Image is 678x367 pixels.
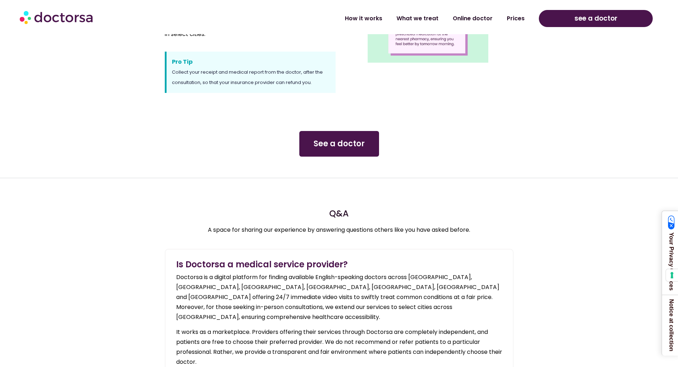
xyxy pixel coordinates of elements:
a: Online doctor [446,10,500,27]
span: Doctorsa is a digital platform for finding available English-speaking doctors across [GEOGRAPHIC_... [176,273,499,321]
span: Collect your receipt and medical report from the doctor, after the consultation, so that your ins... [172,69,323,86]
span: see a doctor [574,13,617,24]
p: It works as a marketplace. Providers offering their services through Doctorsa are completely inde... [176,327,502,367]
a: How it works [338,10,389,27]
button: Your consent preferences for tracking technologies [666,269,678,281]
span: e do not recommend or refer patients to a particular professional. Rather, we provide a transpare... [176,338,502,366]
nav: Menu [175,10,532,27]
h4: Is Doctorsa a medical service provider? [176,260,502,269]
span: See a doctor [314,138,365,150]
img: California Consumer Privacy Act (CCPA) Opt-Out Icon [668,215,675,230]
a: Prices [500,10,532,27]
p: A space for sharing our experience by answering questions others like you have asked before. [165,225,514,235]
h4: Q&A [165,209,514,218]
a: What we treat [389,10,446,27]
a: See a doctor [299,131,379,157]
span: Pro Tip [172,57,330,67]
a: see a doctor [539,10,653,27]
